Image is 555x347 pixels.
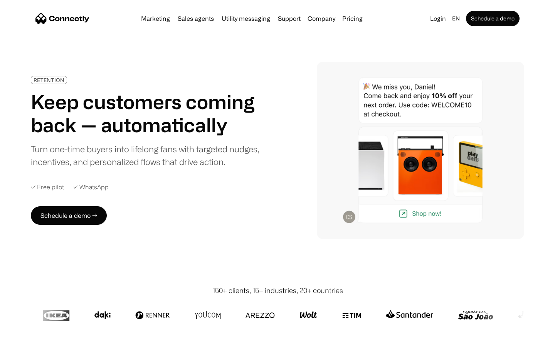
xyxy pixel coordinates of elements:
[138,15,173,22] a: Marketing
[31,184,64,191] div: ✓ Free pilot
[175,15,217,22] a: Sales agents
[308,13,335,24] div: Company
[31,90,265,136] h1: Keep customers coming back — automatically
[466,11,520,26] a: Schedule a demo
[8,333,46,344] aside: Language selected: English
[275,15,304,22] a: Support
[31,143,265,168] div: Turn one-time buyers into lifelong fans with targeted nudges, incentives, and personalized flows ...
[212,285,343,296] div: 150+ clients, 15+ industries, 20+ countries
[452,13,460,24] div: en
[34,77,64,83] div: RETENTION
[73,184,109,191] div: ✓ WhatsApp
[31,206,107,225] a: Schedule a demo →
[339,15,366,22] a: Pricing
[219,15,273,22] a: Utility messaging
[15,334,46,344] ul: Language list
[427,13,449,24] a: Login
